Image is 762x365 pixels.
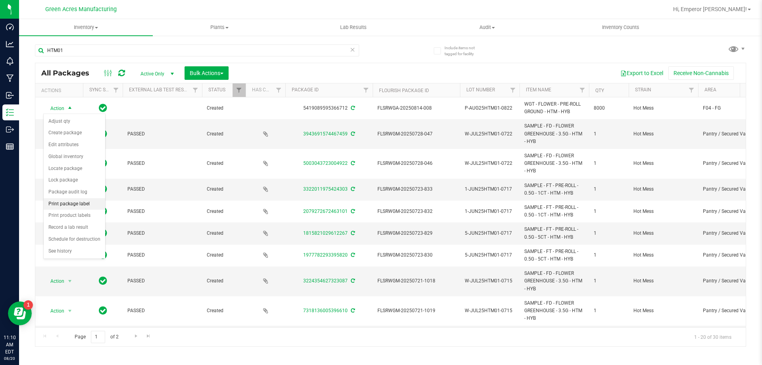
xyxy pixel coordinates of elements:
span: Pantry / Secured Vault [703,160,753,167]
span: Bulk Actions [190,70,223,76]
a: Flourish Package ID [379,88,429,93]
div: 5419089595366712 [284,104,374,112]
span: Sync from Compliance System [350,230,355,236]
span: SAMPLE - FD - FLOWER GREENHOUSE - 3.5G - HTM - HYB [524,152,584,175]
a: Sync Status [89,87,120,93]
span: In Sync [99,305,107,316]
a: Area [704,87,716,93]
span: PASSED [127,230,197,237]
a: Inventory Counts [554,19,688,36]
a: Item Name [526,87,551,93]
a: Inventory [19,19,153,36]
li: Global inventory [44,151,105,163]
span: In Sync [99,275,107,286]
span: Hot Mess [633,208,693,215]
span: Green Acres Manufacturing [45,6,117,13]
span: 1 [594,130,624,138]
button: Bulk Actions [185,66,229,80]
a: Strain [635,87,651,93]
a: 3943691574467459 [303,131,348,137]
div: Actions [41,88,80,93]
span: SAMPLE - FT - PRE-ROLL - 0.5G - 5CT - HTM - HYB [524,226,584,241]
li: Print package label [44,198,105,210]
span: Pantry / Secured Vault [703,251,753,259]
span: Pantry / Secured Vault [703,307,753,315]
span: Sync from Compliance System [350,160,355,166]
span: FLSRWGM-20250723-829 [377,230,455,237]
span: Sync from Compliance System [350,186,355,192]
span: select [65,103,75,114]
iframe: Resource center [8,301,32,325]
span: Hi, Emperor [PERSON_NAME]! [673,6,747,12]
inline-svg: Outbound [6,126,14,133]
a: 1977782293395820 [303,252,348,258]
span: FLSRWGM-20250723-830 [377,251,455,259]
span: PASSED [127,277,197,285]
span: 5-JUN25HTM01-0717 [465,251,515,259]
span: Created [207,208,241,215]
a: Audit [420,19,554,36]
inline-svg: Inventory [6,108,14,116]
span: 1 [594,277,624,285]
a: Status [208,87,225,93]
span: Created [207,104,241,112]
iframe: Resource center unread badge [23,300,33,310]
span: Created [207,160,241,167]
span: Created [207,185,241,193]
span: 1 - 20 of 30 items [688,331,738,343]
span: 1 [594,185,624,193]
span: select [65,276,75,287]
span: FLSRWGM-20250721-1018 [377,277,455,285]
span: Sync from Compliance System [350,278,355,284]
span: SAMPLE - FT - PRE-ROLL - 0.5G - 5CT - HTM - HYB [524,248,584,263]
span: PASSED [127,185,197,193]
span: 1 [594,208,624,215]
th: Has COA [246,83,285,97]
span: 8000 [594,104,624,112]
span: Created [207,277,241,285]
a: 7318136005396610 [303,308,348,313]
li: Adjust qty [44,116,105,127]
span: SAMPLE - FD - FLOWER GREENHOUSE - 3.5G - HTM - HYB [524,299,584,323]
span: Hot Mess [633,160,693,167]
span: W-JUL25HTM01-0715 [465,277,515,285]
input: 1 [91,331,105,343]
inline-svg: Analytics [6,40,14,48]
span: 1-JUN25HTM01-0717 [465,208,515,215]
span: SAMPLE - FT - PRE-ROLL - 0.5G - 1CT - HTM - HYB [524,204,584,219]
span: FLSRWGA-20250814-008 [377,104,455,112]
li: Lock package [44,174,105,186]
span: Created [207,307,241,315]
inline-svg: Manufacturing [6,74,14,82]
span: Hot Mess [633,307,693,315]
span: SAMPLE - FD - FLOWER GREENHOUSE - 3.5G - HTM - HYB [524,270,584,293]
li: Edit attributes [44,139,105,151]
span: FLSRWGM-20250723-833 [377,185,455,193]
a: Filter [272,83,285,97]
button: Receive Non-Cannabis [668,66,734,80]
span: Created [207,251,241,259]
span: 5-JUN25HTM01-0717 [465,230,515,237]
span: Created [207,230,241,237]
span: Sync from Compliance System [350,308,355,313]
span: FLSRWGM-20250723-832 [377,208,455,215]
span: FLSRWGM-20250728-046 [377,160,455,167]
span: PASSED [127,251,197,259]
a: 2079272672463101 [303,209,348,214]
span: FLSRWGM-20250721-1019 [377,307,455,315]
a: Filter [685,83,698,97]
a: Filter [506,83,520,97]
inline-svg: Monitoring [6,57,14,65]
span: Hot Mess [633,230,693,237]
span: 1 [594,160,624,167]
span: 1 [594,251,624,259]
span: All Packages [41,69,97,77]
span: Action [43,305,65,317]
button: Export to Excel [615,66,668,80]
a: 5003043723004922 [303,160,348,166]
a: 1815821029612267 [303,230,348,236]
span: 1 [594,307,624,315]
span: In Sync [99,102,107,114]
span: Clear [350,44,355,55]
